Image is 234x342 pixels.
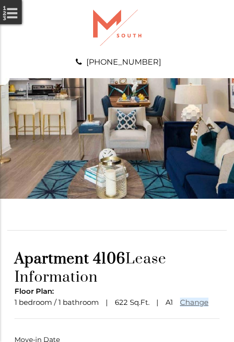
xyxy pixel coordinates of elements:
[14,298,99,307] span: 1 bedroom / 1 bathroom
[14,250,125,268] span: Apartment 4106
[86,57,161,67] a: [PHONE_NUMBER]
[93,10,141,46] img: A graphic with a red M and the word SOUTH.
[93,23,141,32] a: Logo
[14,250,220,287] h1: Lease Information
[14,287,54,296] span: Floor Plan:
[115,298,128,307] span: 622
[130,298,150,307] span: Sq.Ft.
[180,298,208,307] a: Change
[165,298,173,307] span: A1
